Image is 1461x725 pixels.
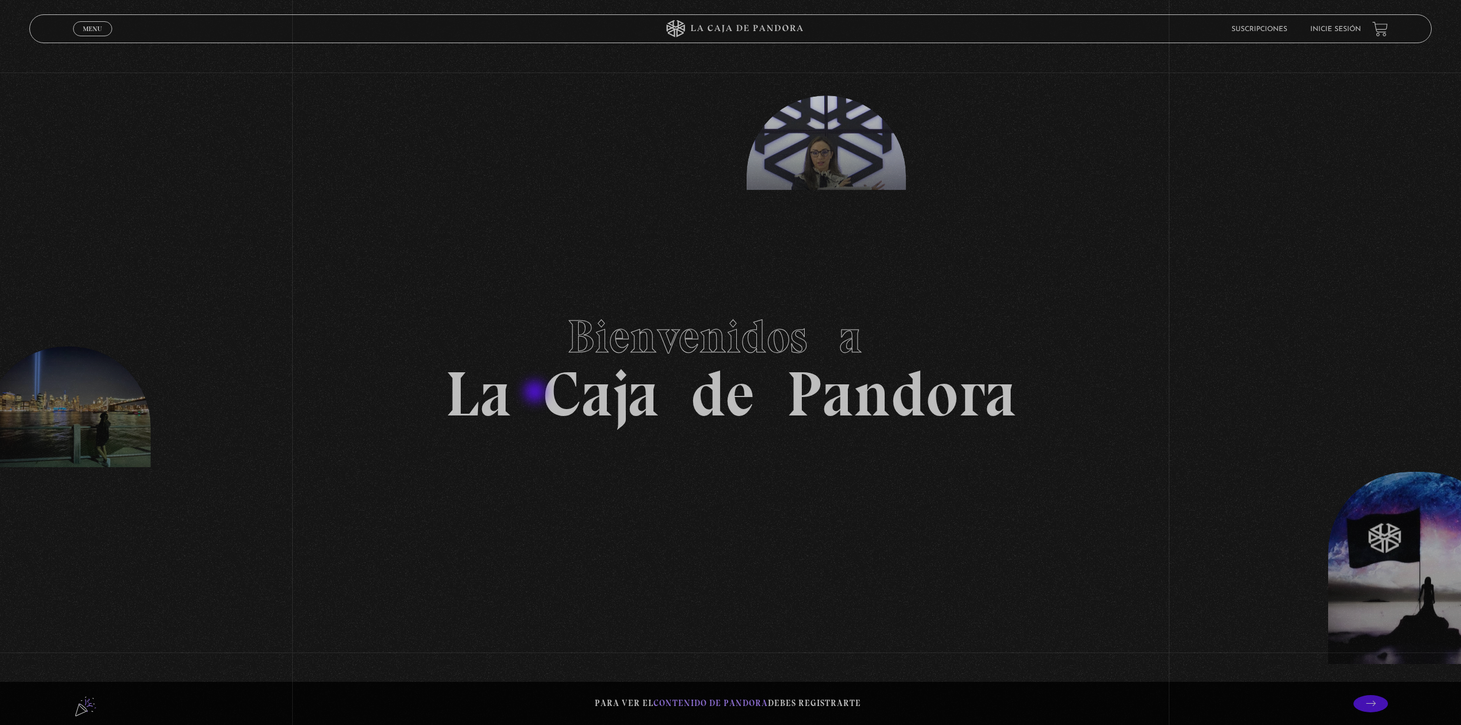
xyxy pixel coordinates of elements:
span: Cerrar [79,35,106,43]
a: Suscripciones [1231,26,1287,33]
a: Inicie sesión [1310,26,1361,33]
h1: La Caja de Pandora [445,299,1016,426]
span: contenido de Pandora [653,698,768,708]
p: Para ver el debes registrarte [595,696,861,711]
a: View your shopping cart [1372,21,1388,37]
span: Bienvenidos a [567,309,894,364]
span: Menu [83,25,102,32]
